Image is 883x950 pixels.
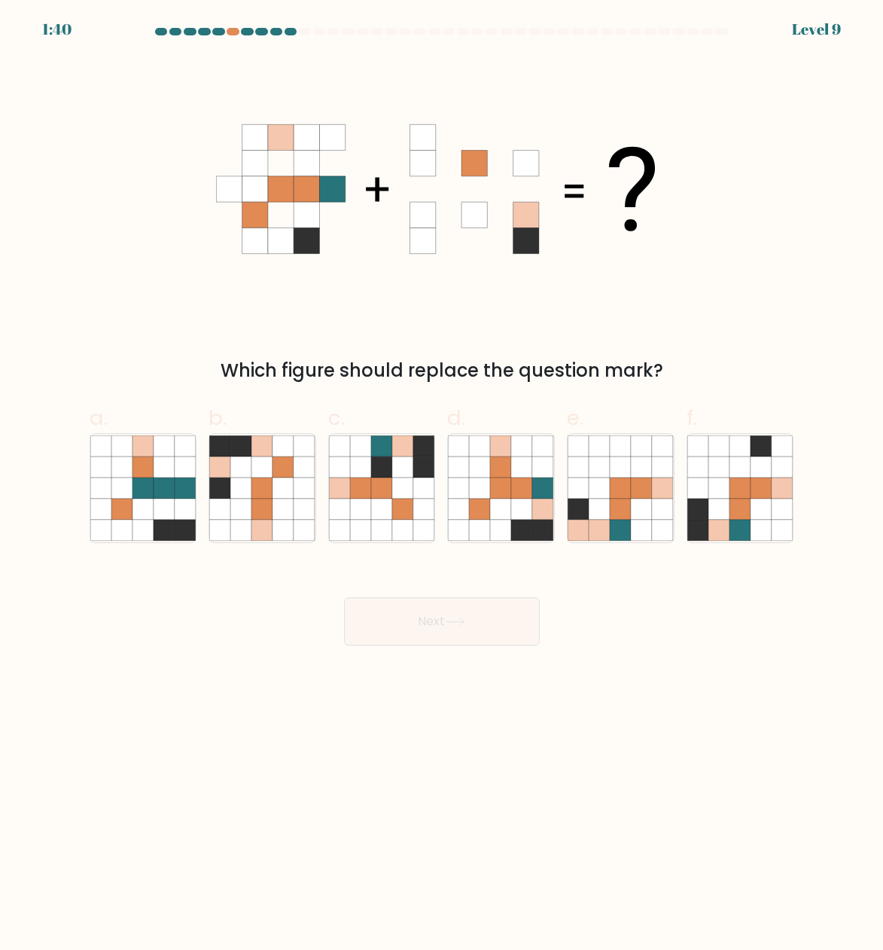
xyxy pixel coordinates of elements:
span: a. [90,403,108,432]
span: c. [328,403,345,432]
div: Level 9 [792,18,841,41]
button: Next [344,597,540,646]
span: f. [687,403,697,432]
div: Which figure should replace the question mark? [99,357,785,384]
span: b. [209,403,227,432]
span: d. [447,403,465,432]
span: e. [567,403,583,432]
div: 1:40 [42,18,72,41]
